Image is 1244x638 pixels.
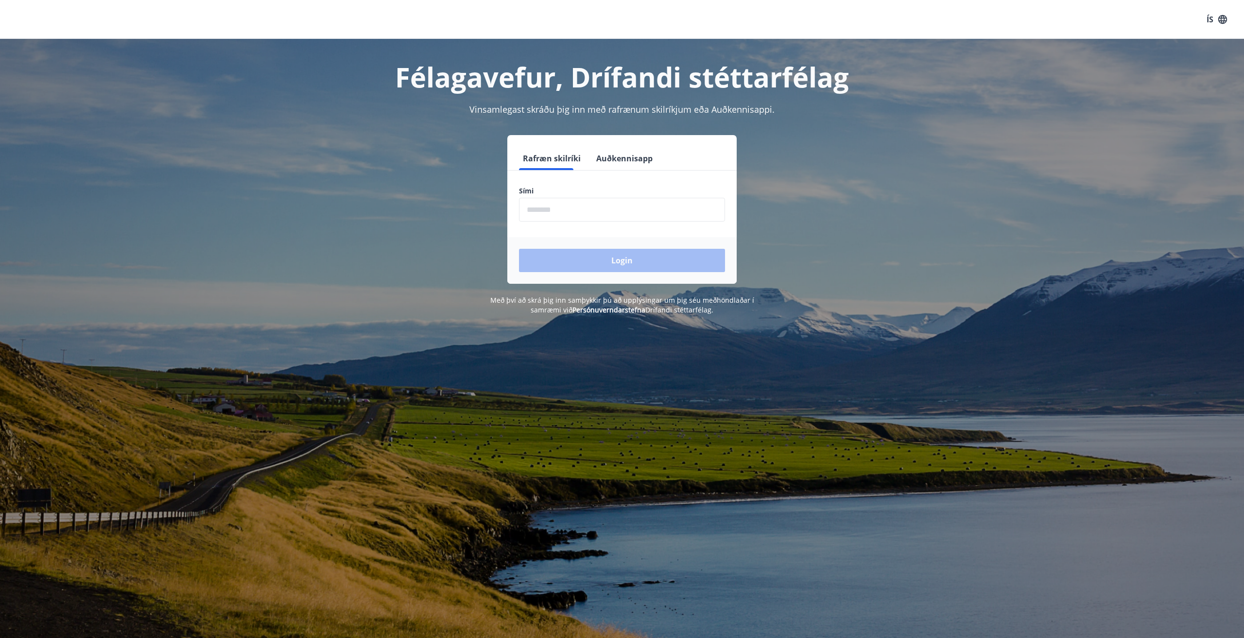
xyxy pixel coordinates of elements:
[519,147,585,170] button: Rafræn skilríki
[1201,11,1232,28] button: ÍS
[490,295,754,314] span: Með því að skrá þig inn samþykkir þú að upplýsingar um þig séu meðhöndlaðar í samræmi við Drífand...
[284,58,960,95] h1: Félagavefur, Drífandi stéttarfélag
[469,103,775,115] span: Vinsamlegast skráðu þig inn með rafrænum skilríkjum eða Auðkennisappi.
[519,186,725,196] label: Sími
[592,147,657,170] button: Auðkennisapp
[572,305,645,314] a: Persónuverndarstefna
